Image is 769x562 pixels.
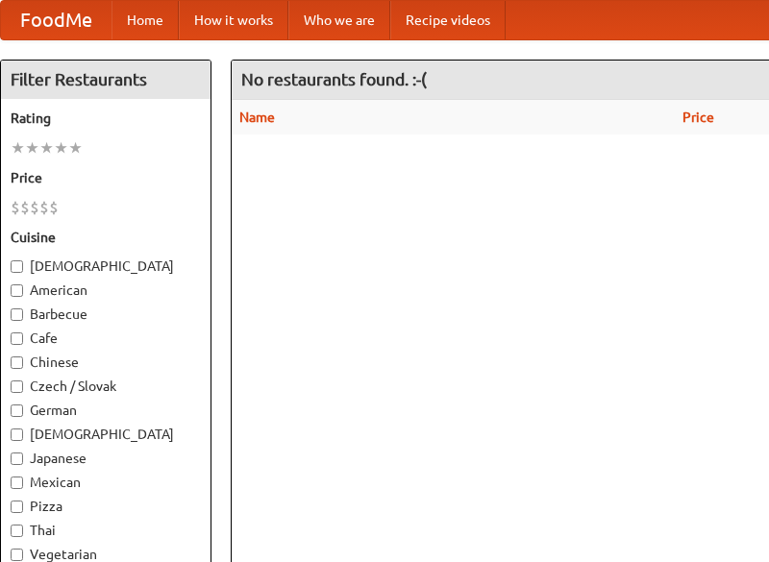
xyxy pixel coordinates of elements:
label: [DEMOGRAPHIC_DATA] [11,425,201,444]
h4: Filter Restaurants [1,61,211,99]
a: FoodMe [1,1,112,39]
li: ★ [54,137,68,159]
h5: Rating [11,109,201,128]
li: $ [49,197,59,218]
label: Cafe [11,329,201,348]
input: Czech / Slovak [11,380,23,393]
li: $ [11,197,20,218]
label: [DEMOGRAPHIC_DATA] [11,257,201,276]
ng-pluralize: No restaurants found. :-( [241,70,427,88]
li: ★ [25,137,39,159]
label: Chinese [11,353,201,372]
li: $ [20,197,30,218]
input: American [11,284,23,297]
input: [DEMOGRAPHIC_DATA] [11,428,23,441]
a: Recipe videos [390,1,506,39]
h5: Price [11,168,201,187]
label: Pizza [11,497,201,516]
li: ★ [11,137,25,159]
label: American [11,281,201,300]
h5: Cuisine [11,228,201,247]
li: $ [30,197,39,218]
input: Thai [11,525,23,537]
a: Name [239,110,275,125]
a: Home [112,1,179,39]
label: Barbecue [11,305,201,324]
input: Japanese [11,452,23,465]
a: How it works [179,1,288,39]
input: Vegetarian [11,549,23,561]
input: Cafe [11,332,23,345]
label: Japanese [11,449,201,468]
label: Thai [11,521,201,540]
a: Price [682,110,714,125]
input: German [11,404,23,417]
input: Chinese [11,356,23,369]
label: Czech / Slovak [11,377,201,396]
a: Who we are [288,1,390,39]
label: German [11,401,201,420]
input: [DEMOGRAPHIC_DATA] [11,260,23,273]
input: Barbecue [11,308,23,321]
input: Mexican [11,476,23,489]
li: ★ [39,137,54,159]
label: Mexican [11,473,201,492]
li: $ [39,197,49,218]
input: Pizza [11,501,23,513]
li: ★ [68,137,83,159]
